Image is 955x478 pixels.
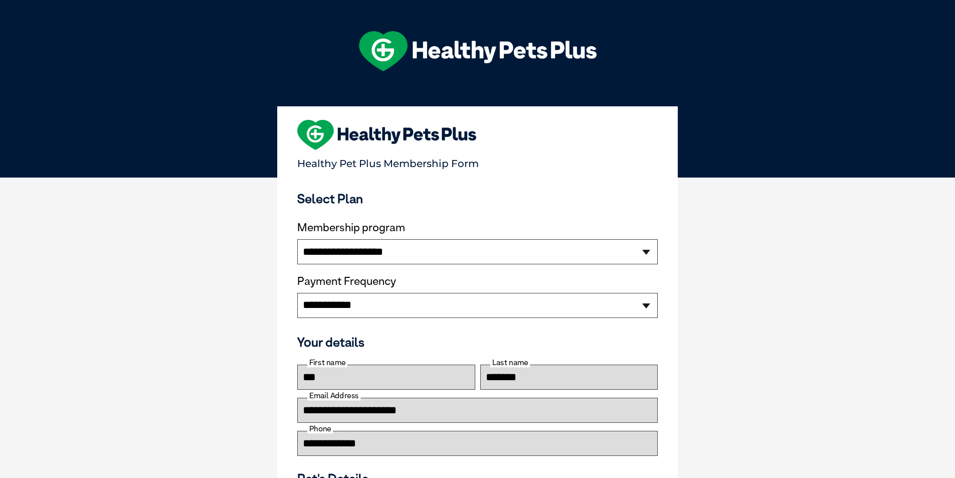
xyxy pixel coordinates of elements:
[297,153,658,170] p: Healthy Pet Plus Membership Form
[490,358,530,367] label: Last name
[359,31,597,71] img: hpp-logo-landscape-green-white.png
[307,424,333,433] label: Phone
[297,335,658,350] h3: Your details
[307,358,347,367] label: First name
[297,275,396,288] label: Payment Frequency
[307,391,360,400] label: Email Address
[297,120,476,150] img: heart-shape-hpp-logo-large.png
[297,221,658,234] label: Membership program
[297,191,658,206] h3: Select Plan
